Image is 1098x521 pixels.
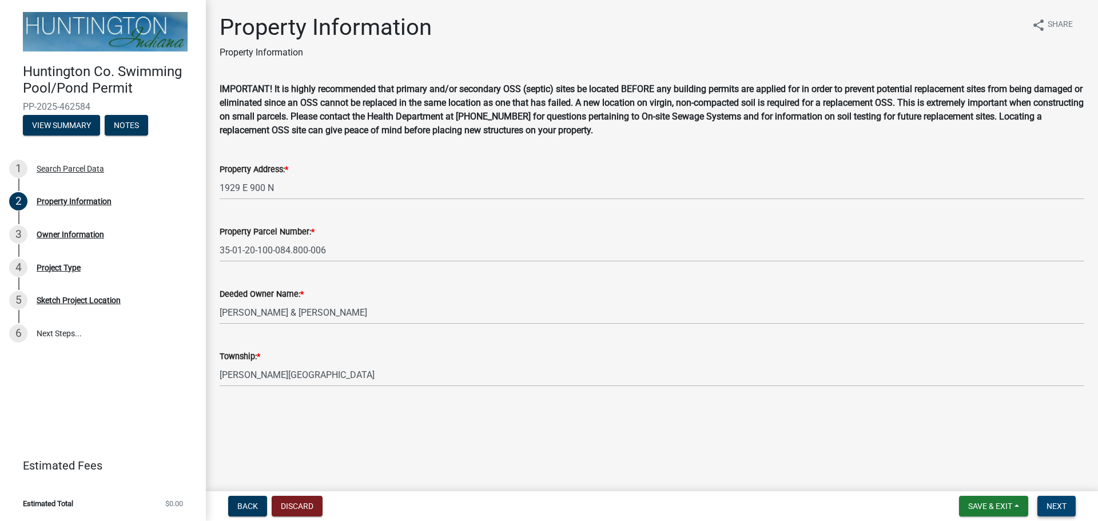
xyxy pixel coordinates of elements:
[9,192,27,210] div: 2
[23,63,197,97] h4: Huntington Co. Swimming Pool/Pond Permit
[1037,496,1076,516] button: Next
[220,14,432,41] h1: Property Information
[105,115,148,136] button: Notes
[37,264,81,272] div: Project Type
[37,230,104,238] div: Owner Information
[220,83,1084,136] strong: IMPORTANT! It is highly recommended that primary and/or secondary OSS (septic) sites be located B...
[9,225,27,244] div: 3
[220,353,260,361] label: Township:
[1047,502,1067,511] span: Next
[23,115,100,136] button: View Summary
[9,454,188,477] a: Estimated Fees
[220,291,304,299] label: Deeded Owner Name:
[105,121,148,130] wm-modal-confirm: Notes
[1032,18,1045,32] i: share
[959,496,1028,516] button: Save & Exit
[237,502,258,511] span: Back
[9,160,27,178] div: 1
[272,496,323,516] button: Discard
[37,165,104,173] div: Search Parcel Data
[968,502,1012,511] span: Save & Exit
[1048,18,1073,32] span: Share
[37,296,121,304] div: Sketch Project Location
[165,500,183,507] span: $0.00
[23,101,183,112] span: PP-2025-462584
[9,258,27,277] div: 4
[228,496,267,516] button: Back
[23,121,100,130] wm-modal-confirm: Summary
[9,324,27,343] div: 6
[1023,14,1082,36] button: shareShare
[23,12,188,51] img: Huntington County, Indiana
[220,228,315,236] label: Property Parcel Number:
[220,166,288,174] label: Property Address:
[9,291,27,309] div: 5
[23,500,73,507] span: Estimated Total
[220,46,432,59] p: Property Information
[37,197,112,205] div: Property Information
